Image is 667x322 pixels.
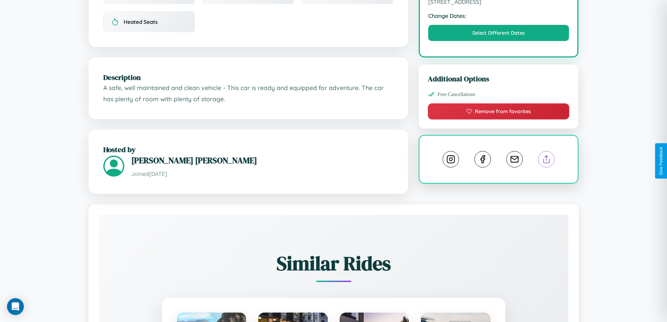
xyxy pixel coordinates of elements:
p: Joined [DATE] [131,169,394,179]
button: Select Different Dates [428,25,569,41]
h2: Description [103,72,394,82]
div: Open Intercom Messenger [7,298,24,315]
span: Heated Seats [124,19,158,25]
strong: Change Dates: [428,12,569,19]
h3: [PERSON_NAME] [PERSON_NAME] [131,155,394,166]
button: Remove from favorites [428,103,570,119]
h3: Additional Options [428,74,570,84]
span: Free Cancellations [438,91,475,97]
div: Give Feedback [659,147,663,175]
h2: Similar Rides [124,250,544,277]
p: A safe, well maintained and clean vehicle - This car is ready and equipped for adventure. The car... [103,82,394,104]
h2: Hosted by [103,144,394,155]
